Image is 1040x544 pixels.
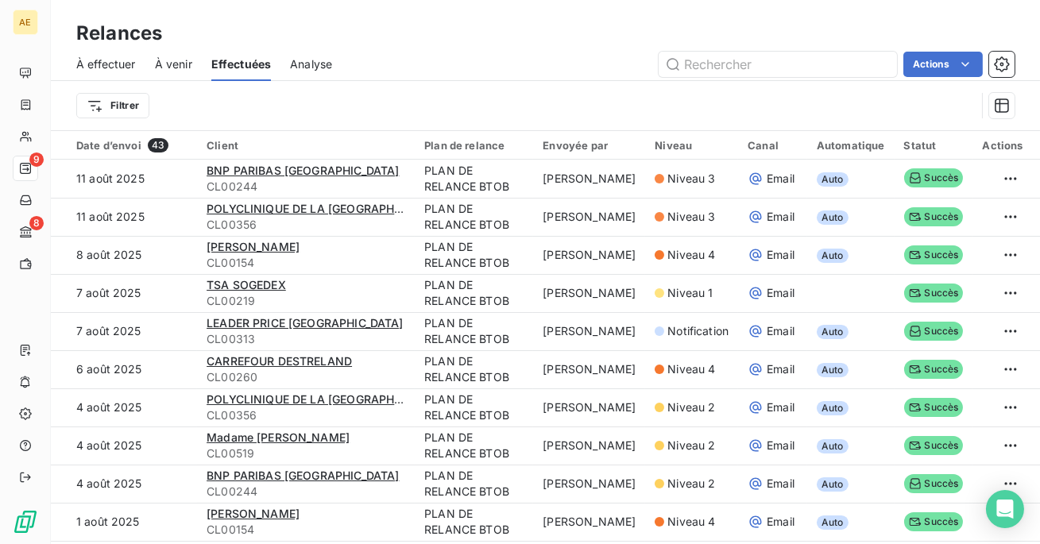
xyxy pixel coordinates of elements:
td: 6 août 2025 [51,350,197,388]
span: [PERSON_NAME] [207,240,300,253]
span: [PERSON_NAME] [207,507,300,520]
td: 7 août 2025 [51,312,197,350]
td: 4 août 2025 [51,426,197,465]
span: CL00313 [207,331,405,347]
div: Statut [904,139,964,152]
td: PLAN DE RELANCE BTOB [415,160,533,198]
div: Plan de relance [424,139,524,152]
span: Succès [904,436,964,455]
span: Email [767,171,794,187]
span: Analyse [290,56,332,72]
span: BNP PARIBAS [GEOGRAPHIC_DATA] [207,469,399,482]
span: Auto [817,477,849,492]
h3: Relances [76,19,162,48]
span: CL00356 [207,407,405,423]
span: Auto [817,210,849,225]
button: Actions [903,52,983,77]
span: Auto [817,325,849,339]
span: Succès [904,398,964,417]
td: PLAN DE RELANCE BTOB [415,312,533,350]
span: Email [767,399,794,415]
td: [PERSON_NAME] [533,312,645,350]
span: Niveau 1 [667,285,713,301]
td: [PERSON_NAME] [533,274,645,312]
span: Niveau 3 [667,171,715,187]
span: 9 [29,152,44,167]
span: Niveau 3 [667,209,715,225]
span: Succès [904,284,964,303]
span: Madame [PERSON_NAME] [207,430,350,444]
div: Automatique [817,139,885,152]
span: LEADER PRICE [GEOGRAPHIC_DATA] [207,316,404,330]
span: Auto [817,401,849,415]
span: À venir [155,56,192,72]
span: CL00356 [207,217,405,233]
td: PLAN DE RELANCE BTOB [415,426,533,465]
span: Email [767,209,794,225]
span: Email [767,476,794,492]
span: BNP PARIBAS [GEOGRAPHIC_DATA] [207,164,399,177]
td: 4 août 2025 [51,465,197,503]
span: Email [767,361,794,377]
span: Auto [817,249,849,263]
div: Envoyée par [543,139,636,152]
div: Actions [982,139,1023,152]
span: CL00219 [207,293,405,309]
button: Filtrer [76,93,149,118]
span: POLYCLINIQUE DE LA [GEOGRAPHIC_DATA] [207,392,443,406]
span: Succès [904,207,964,226]
td: PLAN DE RELANCE BTOB [415,236,533,274]
span: À effectuer [76,56,136,72]
span: Auto [817,363,849,377]
span: CL00154 [207,255,405,271]
td: PLAN DE RELANCE BTOB [415,198,533,236]
span: Notification [667,323,729,339]
span: CL00154 [207,522,405,538]
td: [PERSON_NAME] [533,350,645,388]
span: Niveau 2 [667,399,715,415]
span: Succès [904,322,964,341]
span: 8 [29,216,44,230]
span: Niveau 4 [667,514,715,530]
span: Succès [904,168,964,187]
span: Succès [904,360,964,379]
a: 9 [13,156,37,181]
td: [PERSON_NAME] [533,160,645,198]
span: Email [767,514,794,530]
span: Email [767,438,794,453]
img: Logo LeanPay [13,509,38,534]
td: PLAN DE RELANCE BTOB [415,350,533,388]
td: 1 août 2025 [51,503,197,541]
div: AE [13,10,38,35]
span: TSA SOGEDEX [207,278,286,291]
div: Date d’envoi [76,138,188,152]
td: PLAN DE RELANCE BTOB [415,465,533,503]
td: [PERSON_NAME] [533,198,645,236]
span: CL00260 [207,369,405,385]
span: CL00519 [207,446,405,461]
input: Rechercher [659,52,897,77]
div: Open Intercom Messenger [986,490,1024,528]
td: [PERSON_NAME] [533,426,645,465]
span: Succès [904,474,964,493]
span: Client [207,139,238,152]
td: [PERSON_NAME] [533,503,645,541]
span: Auto [817,172,849,187]
span: Succès [904,245,964,264]
span: Email [767,285,794,301]
td: PLAN DE RELANCE BTOB [415,274,533,312]
td: 11 août 2025 [51,198,197,236]
span: Auto [817,515,849,530]
span: Niveau 2 [667,438,715,453]
div: Niveau [655,139,729,152]
td: [PERSON_NAME] [533,465,645,503]
span: Niveau 2 [667,476,715,492]
td: 7 août 2025 [51,274,197,312]
td: [PERSON_NAME] [533,388,645,426]
td: 8 août 2025 [51,236,197,274]
td: PLAN DE RELANCE BTOB [415,503,533,541]
span: Niveau 4 [667,361,715,377]
span: CARREFOUR DESTRELAND [207,354,352,368]
span: CL00244 [207,179,405,195]
div: Canal [748,139,798,152]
